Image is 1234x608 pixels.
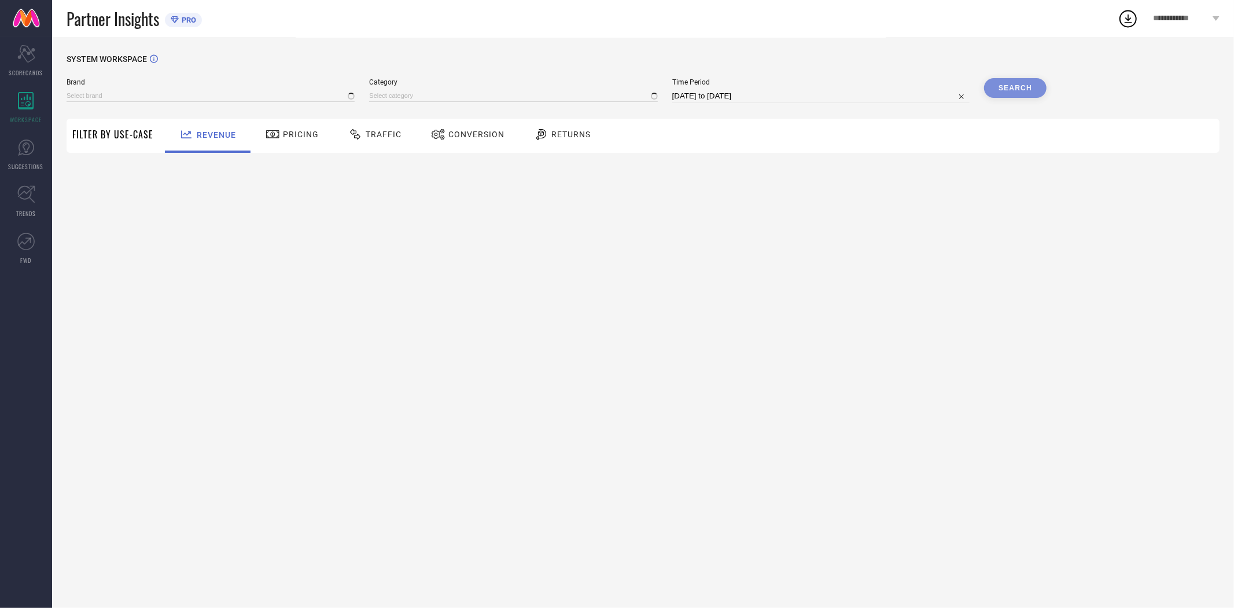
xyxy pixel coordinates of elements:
span: Returns [551,130,591,139]
span: Category [369,78,657,86]
div: Open download list [1118,8,1139,29]
span: TRENDS [16,209,36,218]
span: Conversion [448,130,504,139]
span: Time Period [672,78,970,86]
span: Revenue [197,130,236,140]
input: Select time period [672,89,970,103]
span: FWD [21,256,32,265]
span: Pricing [283,130,319,139]
span: Traffic [366,130,401,139]
span: SCORECARDS [9,68,43,77]
input: Select brand [67,90,355,102]
span: WORKSPACE [10,115,42,124]
span: Filter By Use-Case [72,127,153,141]
span: SUGGESTIONS [9,162,44,171]
span: SYSTEM WORKSPACE [67,54,147,64]
input: Select category [369,90,657,102]
span: Brand [67,78,355,86]
span: PRO [179,16,196,24]
span: Partner Insights [67,7,159,31]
